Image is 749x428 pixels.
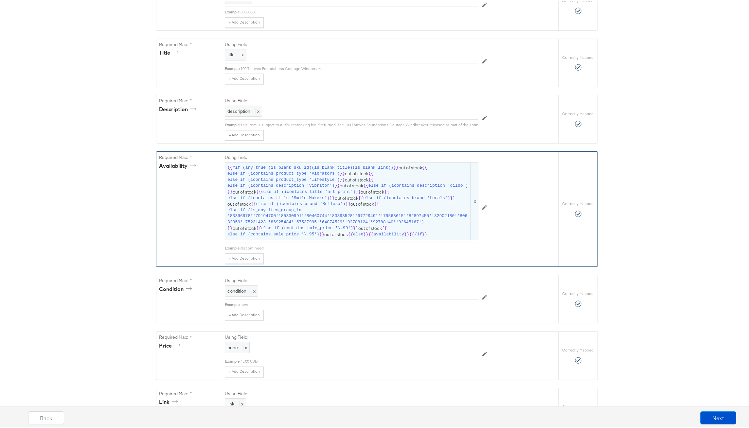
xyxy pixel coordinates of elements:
div: price [159,341,183,348]
div: 45.00 USD [241,357,478,363]
span: }} [356,188,361,194]
span: }} [346,200,351,206]
span: }} [319,230,325,236]
button: + Add Description [225,309,264,319]
button: + Add Description [225,72,264,83]
label: Required Map: * [159,153,219,159]
span: else if (is_any item_group_id '83396978''79194700''85330991''80460744''83898528''67729491''795636... [227,206,469,224]
span: }} [227,188,233,194]
label: Using Field: [225,40,478,46]
span: {{ [409,230,415,236]
span: else if (icontains product_type 'lifestyle') [227,176,340,182]
span: else if (icontains title 'Smile Makers') [227,194,330,200]
span: }} [393,163,399,170]
button: + Add Description [225,365,264,376]
span: condition [227,287,246,293]
label: Correctly Mapped [562,290,594,295]
span: }} [340,176,345,182]
div: description [159,104,199,112]
span: else if (icontains brand 'Lorals') [363,194,450,200]
span: }} [340,169,345,176]
span: availability [374,230,404,236]
div: Example: [225,357,241,363]
span: price [227,343,238,349]
button: Back [28,410,64,423]
div: link [159,397,180,404]
span: #if (any_true (is_blank sku_id)(is_blank title)(is_blank link)) [233,163,393,170]
span: {{ [256,224,261,230]
span: {{ [368,230,374,236]
span: }} [353,224,358,230]
div: 85980860 [241,8,478,13]
span: {{ [382,224,387,230]
span: {{ [363,181,368,188]
label: Required Map: * [159,96,219,103]
span: }} [335,181,340,188]
button: + Add Description [225,252,264,263]
span: else if (icontains description 'dildo') [368,181,468,188]
div: title [159,48,181,55]
label: Correctly Mapped [562,200,594,205]
span: x [256,107,259,113]
span: else if (contains sale_price '\.99') [261,224,353,230]
span: }} [422,230,427,236]
span: {{ [374,200,379,206]
label: Using Field: [225,276,478,282]
div: Example: [225,301,241,306]
span: {{ [358,194,364,200]
span: x [240,50,244,56]
span: }} [404,230,409,236]
button: + Add Description [225,129,264,139]
label: Correctly Mapped [562,110,594,115]
div: condition [159,284,194,292]
label: Required Map: * [159,276,219,282]
span: x [470,161,478,239]
label: Using Field: [225,333,478,339]
span: else if (icontains brand 'Bellesa') [256,200,346,206]
label: Using Field: [225,96,478,103]
label: Required Map: * [159,40,219,46]
button: Next [700,410,736,423]
label: Using Field: [225,153,478,159]
button: + Add Description [225,16,264,26]
span: x [252,287,256,293]
div: Example: [225,244,241,249]
span: {{ [384,188,389,194]
span: {{ [256,188,261,194]
span: }} [363,230,368,236]
span: else if (contains sale_price '\.95') [227,230,319,236]
span: {{ [348,230,353,236]
div: 100 Thieves Foundations Courage Windbreaker [241,65,478,70]
span: {{ [227,163,233,170]
div: Example: [225,65,241,70]
span: description [227,107,250,113]
span: }} [330,194,335,200]
span: x [243,343,247,349]
label: Correctly Mapped [562,346,594,351]
span: else if (icontains title 'art print') [261,188,356,194]
span: else if (icontains description 'vibrator') [227,181,335,188]
div: new [241,301,478,306]
span: {{ [251,200,256,206]
span: else if (icontains product_type 'Vibrators') [227,169,340,176]
span: out of stock out of stock out of stock out of stock out of stock out of stock out of stock out of... [227,163,476,236]
div: This item is subject to a 15% restocking fee if returned. The 100 Thieves Foundations Courage Win... [241,121,727,126]
label: Required Map: * [159,333,219,339]
div: discontinued [241,244,478,249]
div: availability [159,161,198,168]
span: }} [450,194,455,200]
span: {{ [368,169,374,176]
div: Example: [225,8,241,13]
span: }} [227,224,233,230]
label: Correctly Mapped [562,54,594,59]
span: else [353,230,363,236]
label: Using Field: [225,389,478,396]
span: {{ [422,163,427,170]
span: title [227,50,235,56]
span: {{ [368,176,374,182]
span: /if [414,230,422,236]
div: Example: [225,121,241,126]
label: Required Map: * [159,389,219,396]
